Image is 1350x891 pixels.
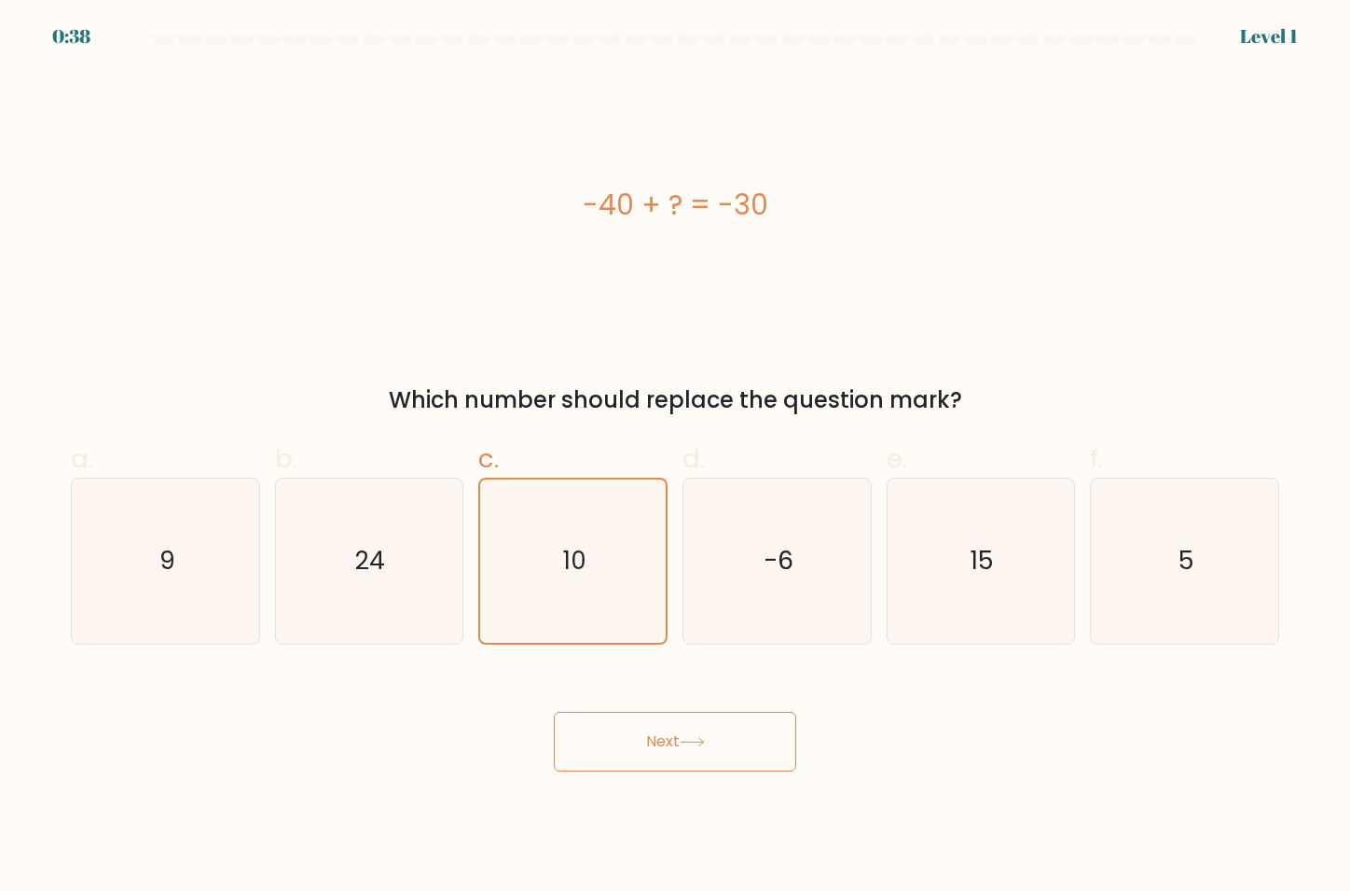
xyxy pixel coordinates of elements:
[52,22,90,50] div: 0:38
[159,544,175,578] text: 9
[82,383,1268,417] div: Which number should replace the question mark?
[764,544,793,578] text: -6
[887,440,907,477] span: e.
[71,184,1279,226] div: -40 + ? = -30
[1178,544,1194,578] text: 5
[682,440,705,477] span: d.
[275,440,297,477] span: b.
[563,544,586,578] text: 10
[71,440,93,477] span: a.
[1090,440,1103,477] span: f.
[356,544,386,578] text: 24
[1240,22,1298,50] div: Level 1
[554,712,796,772] button: Next
[971,544,994,578] text: 15
[478,440,499,477] span: c.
